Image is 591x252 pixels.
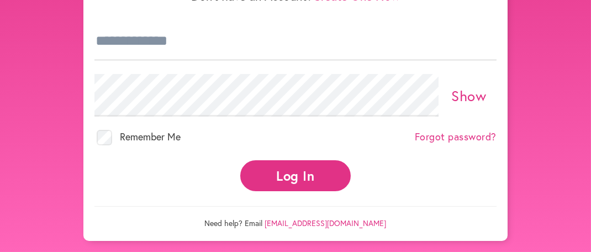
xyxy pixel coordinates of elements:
a: Forgot password? [415,131,497,143]
button: Log In [240,160,351,191]
a: Show [452,86,487,105]
a: [EMAIL_ADDRESS][DOMAIN_NAME] [265,218,387,228]
p: Need help? Email [94,206,497,228]
span: Remember Me [120,130,181,143]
